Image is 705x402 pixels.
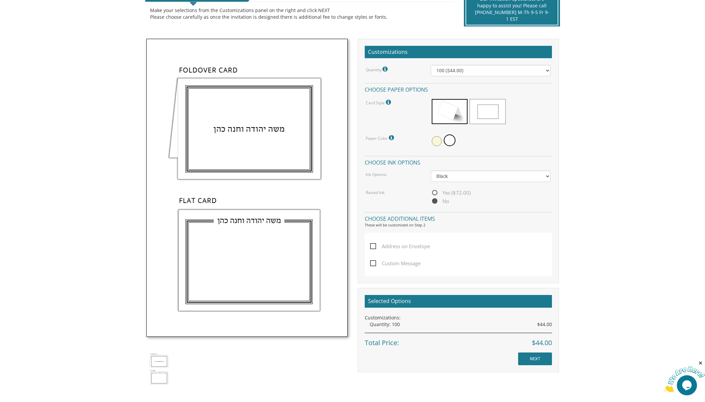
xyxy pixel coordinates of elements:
[366,65,389,74] label: Quantity
[365,156,552,168] h4: Choose ink options
[365,295,552,308] h2: Selected Options
[370,242,430,250] span: Address on Envelope
[370,321,552,328] div: Quantity: 100
[366,98,393,107] label: Card Style
[365,333,552,348] div: Total Price:
[532,338,552,348] span: $44.00
[365,222,552,228] div: These will be customized on Step 2
[518,353,552,365] input: NEXT
[366,172,386,177] label: Ink Options
[370,259,421,268] span: Custom Message
[365,212,552,224] h4: Choose additional items
[365,46,552,59] h2: Customizations
[366,133,396,142] label: Paper Color
[150,7,448,20] div: Make your selections from the Customizations panel on the right and click NEXT Please choose care...
[365,314,552,321] div: Customizations:
[663,360,705,392] iframe: chat widget
[146,350,171,387] img: wedding-informal-style-16.jpg
[431,189,471,197] span: Yes ($72.00)
[537,321,552,328] span: $44.00
[146,39,348,337] img: wedding-informal-style-16.jpg
[431,197,449,205] span: No
[365,83,552,95] h4: Choose paper options
[366,190,384,195] label: Raised Ink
